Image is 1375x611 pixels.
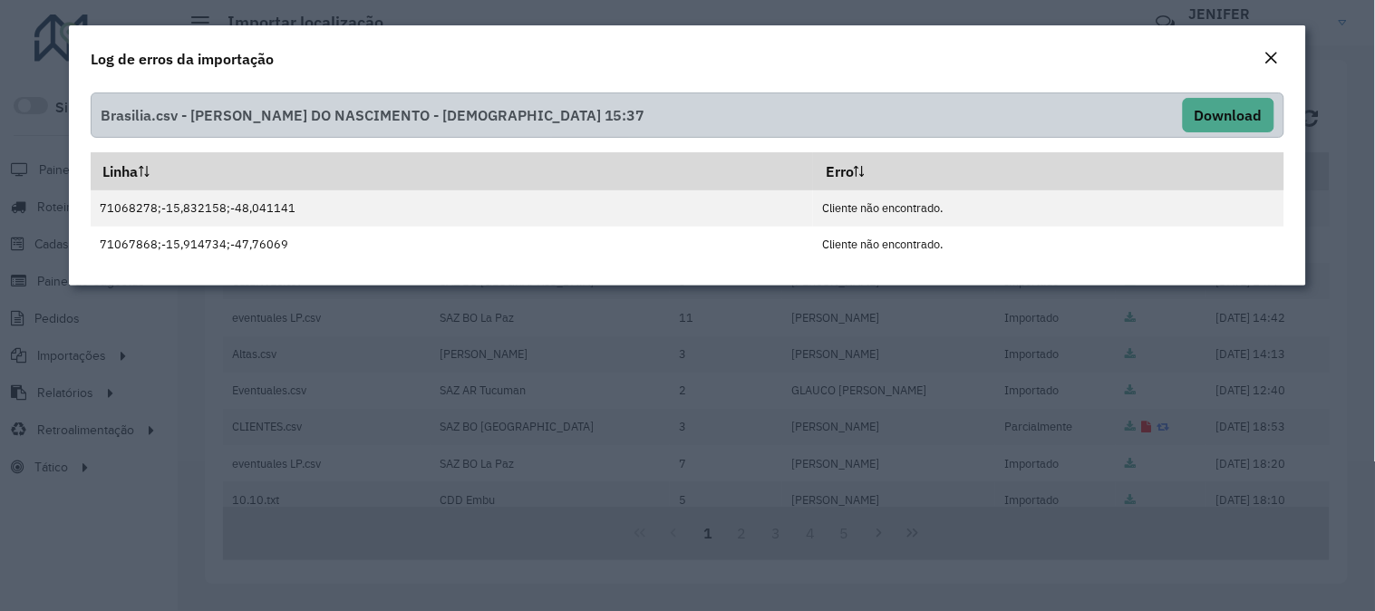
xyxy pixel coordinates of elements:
[91,48,274,70] h4: Log de erros da importação
[813,227,1283,263] td: Cliente não encontrado.
[1183,98,1274,132] button: Download
[1264,51,1279,65] em: Fechar
[91,227,813,263] td: 71067868;-15,914734;-47,76069
[91,152,813,190] th: Linha
[91,190,813,227] td: 71068278;-15,832158;-48,041141
[813,152,1283,190] th: Erro
[1259,47,1284,71] button: Close
[101,98,645,132] span: Brasilia.csv - [PERSON_NAME] DO NASCIMENTO - [DEMOGRAPHIC_DATA] 15:37
[813,190,1283,227] td: Cliente não encontrado.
